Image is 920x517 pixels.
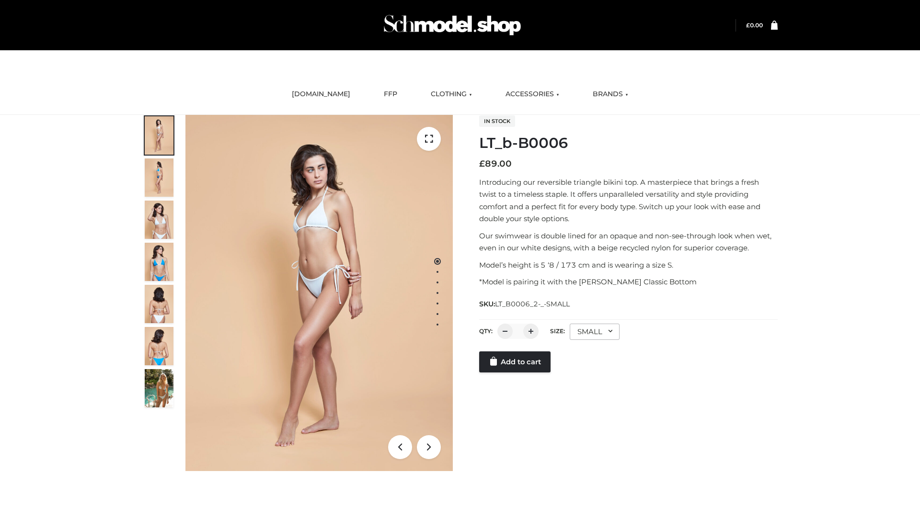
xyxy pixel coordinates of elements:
bdi: 0.00 [746,22,763,29]
img: ArielClassicBikiniTop_CloudNine_AzureSky_OW114ECO_2-scaled.jpg [145,158,173,197]
img: Schmodel Admin 964 [380,6,524,44]
a: ACCESSORIES [498,84,566,105]
a: [DOMAIN_NAME] [285,84,357,105]
a: Add to cart [479,351,551,372]
a: £0.00 [746,22,763,29]
img: ArielClassicBikiniTop_CloudNine_AzureSky_OW114ECO_7-scaled.jpg [145,285,173,323]
a: FFP [377,84,404,105]
img: Arieltop_CloudNine_AzureSky2.jpg [145,369,173,407]
img: ArielClassicBikiniTop_CloudNine_AzureSky_OW114ECO_8-scaled.jpg [145,327,173,365]
span: LT_B0006_2-_-SMALL [495,300,570,308]
h1: LT_b-B0006 [479,135,778,152]
p: Our swimwear is double lined for an opaque and non-see-through look when wet, even in our white d... [479,230,778,254]
label: QTY: [479,327,493,335]
img: ArielClassicBikiniTop_CloudNine_AzureSky_OW114ECO_1 [185,115,453,471]
p: *Model is pairing it with the [PERSON_NAME] Classic Bottom [479,276,778,288]
bdi: 89.00 [479,158,512,169]
img: ArielClassicBikiniTop_CloudNine_AzureSky_OW114ECO_4-scaled.jpg [145,243,173,281]
div: SMALL [570,324,620,340]
span: SKU: [479,298,571,310]
span: £ [746,22,750,29]
img: ArielClassicBikiniTop_CloudNine_AzureSky_OW114ECO_1-scaled.jpg [145,116,173,155]
a: BRANDS [586,84,635,105]
p: Model’s height is 5 ‘8 / 173 cm and is wearing a size S. [479,259,778,271]
img: ArielClassicBikiniTop_CloudNine_AzureSky_OW114ECO_3-scaled.jpg [145,201,173,239]
span: In stock [479,115,515,127]
span: £ [479,158,485,169]
a: CLOTHING [424,84,479,105]
p: Introducing our reversible triangle bikini top. A masterpiece that brings a fresh twist to a time... [479,176,778,225]
label: Size: [550,327,565,335]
